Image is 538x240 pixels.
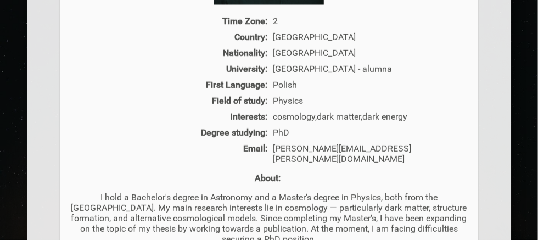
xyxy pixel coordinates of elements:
p: About: [71,173,467,183]
div: [GEOGRAPHIC_DATA] [271,32,468,42]
div: cosmology,dark matter,dark energy [271,111,468,122]
div: Nationality: [71,48,271,58]
div: Physics [271,96,468,106]
div: [GEOGRAPHIC_DATA] [271,48,468,58]
div: University: [71,64,271,74]
div: Email: [71,143,271,164]
div: [GEOGRAPHIC_DATA] - alumna [271,64,468,74]
div: 2 [271,16,468,26]
div: Degree studying: [71,127,271,138]
div: PhD [271,127,468,138]
div: First Language: [71,80,271,90]
div: Interests: [71,111,271,122]
div: Polish [271,80,468,90]
div: Field of study: [71,96,271,106]
div: [PERSON_NAME][EMAIL_ADDRESS][PERSON_NAME][DOMAIN_NAME] [271,143,468,164]
div: Country: [71,32,271,42]
div: Time Zone: [71,16,271,26]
